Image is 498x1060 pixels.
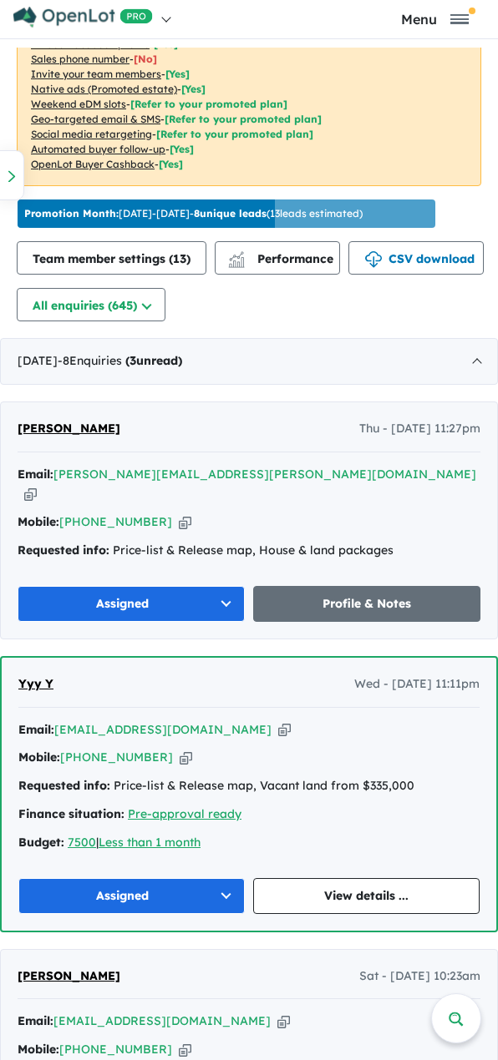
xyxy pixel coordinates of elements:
[68,835,96,850] a: 7500
[18,674,53,694] a: Yyy Y
[156,128,313,140] span: [Refer to your promoted plan]
[165,113,322,125] span: [Refer to your promoted plan]
[31,98,126,110] u: Weekend eDM slots
[181,83,206,95] span: [Yes]
[165,68,190,80] span: [ Yes ]
[31,113,160,125] u: Geo-targeted email & SMS
[31,128,152,140] u: Social media retargeting
[134,53,157,65] span: [ No ]
[18,543,109,558] strong: Requested info:
[18,968,120,983] span: [PERSON_NAME]
[231,251,333,266] span: Performance
[18,833,480,853] div: |
[18,586,245,622] button: Assigned
[99,835,201,850] a: Less than 1 month
[18,541,480,561] div: Price-list & Release map, House & land packages
[18,1042,59,1057] strong: Mobile:
[18,750,60,765] strong: Mobile:
[18,722,54,737] strong: Email:
[18,806,124,821] strong: Finance situation:
[179,513,191,531] button: Copy
[18,676,53,691] span: Yyy Y
[18,835,64,850] strong: Budget:
[59,514,172,529] a: [PHONE_NUMBER]
[180,749,192,766] button: Copy
[59,1042,172,1057] a: [PHONE_NUMBER]
[359,419,480,439] span: Thu - [DATE] 11:27pm
[159,158,183,170] span: [Yes]
[354,674,480,694] span: Wed - [DATE] 11:11pm
[18,421,120,436] span: [PERSON_NAME]
[253,586,480,622] a: Profile & Notes
[54,722,272,737] a: [EMAIL_ADDRESS][DOMAIN_NAME]
[58,353,182,368] span: - 8 Enquir ies
[179,1041,191,1058] button: Copy
[18,419,120,439] a: [PERSON_NAME]
[18,776,480,796] div: Price-list & Release map, Vacant land from $335,000
[24,485,37,502] button: Copy
[18,514,59,529] strong: Mobile:
[17,241,206,275] button: Team member settings (13)
[365,251,382,268] img: download icon
[359,967,480,987] span: Sat - [DATE] 10:23am
[17,288,165,321] button: All enquiries (645)
[278,721,291,739] button: Copy
[170,143,194,155] span: [Yes]
[277,1012,290,1030] button: Copy
[128,806,241,821] a: Pre-approval ready
[125,353,182,368] strong: ( unread)
[130,353,136,368] span: 3
[130,98,287,110] span: [Refer to your promoted plan]
[215,241,340,275] button: Performance
[31,83,177,95] u: Native ads (Promoted estate)
[60,750,173,765] a: [PHONE_NUMBER]
[18,467,53,482] strong: Email:
[18,967,120,987] a: [PERSON_NAME]
[173,251,186,266] span: 13
[229,251,244,260] img: line-chart.svg
[31,68,161,80] u: Invite your team members
[24,207,119,220] b: Promotion Month:
[31,143,165,155] u: Automated buyer follow-up
[228,257,245,268] img: bar-chart.svg
[53,1013,271,1028] a: [EMAIL_ADDRESS][DOMAIN_NAME]
[24,206,363,221] p: [DATE] - [DATE] - ( 13 leads estimated)
[348,241,484,275] button: CSV download
[13,7,153,28] img: Openlot PRO Logo White
[18,778,110,793] strong: Requested info:
[376,11,495,27] button: Toggle navigation
[31,158,155,170] u: OpenLot Buyer Cashback
[18,1013,53,1028] strong: Email:
[53,467,476,482] a: [PERSON_NAME][EMAIL_ADDRESS][PERSON_NAME][DOMAIN_NAME]
[253,878,480,914] a: View details ...
[18,878,245,914] button: Assigned
[194,207,267,220] b: 8 unique leads
[31,53,130,65] u: Sales phone number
